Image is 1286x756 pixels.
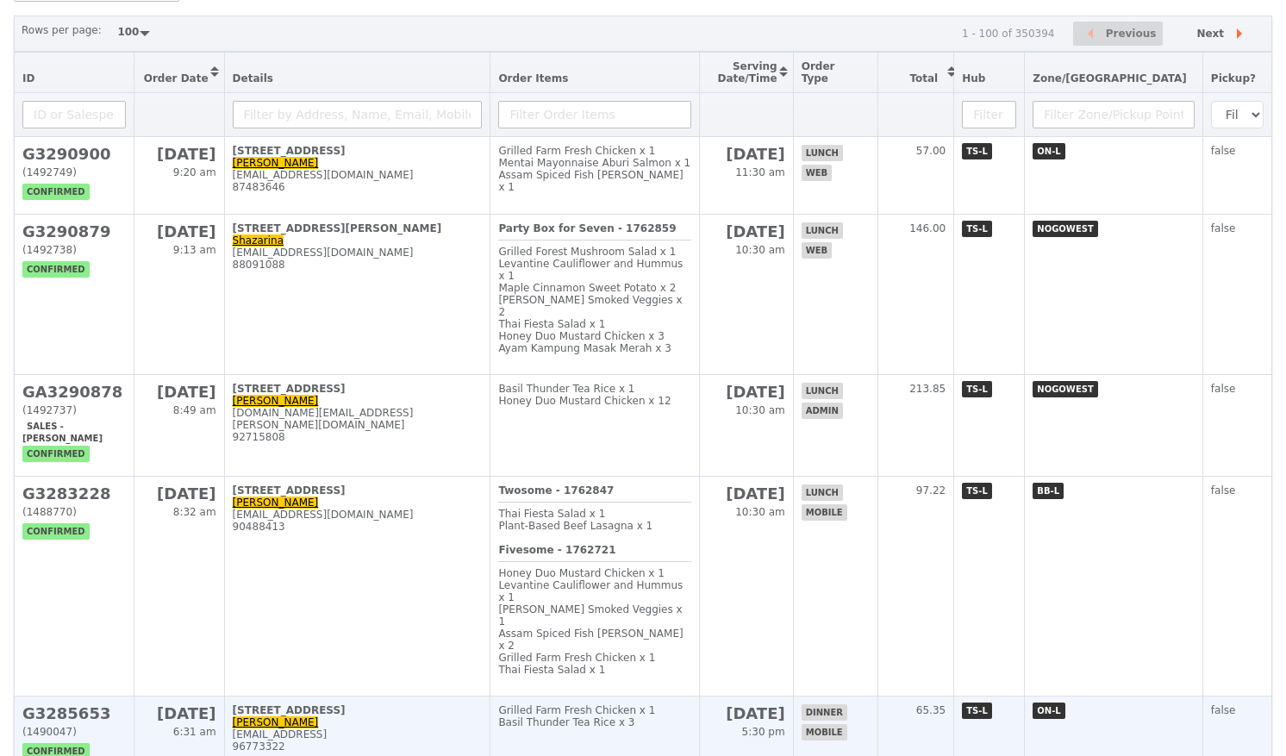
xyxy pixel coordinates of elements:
[22,244,126,256] div: (1492738)
[173,506,216,518] span: 8:32 am
[498,603,682,628] span: [PERSON_NAME] Smoked Veggies x 1
[916,484,946,497] span: 97.22
[962,483,992,499] span: TS-L
[22,261,90,278] span: confirmed
[498,294,682,318] span: [PERSON_NAME] Smoked Veggies x 2
[802,60,835,84] span: Order Type
[173,726,216,738] span: 6:31 am
[1033,221,1097,237] span: NOGOWEST
[1182,22,1264,47] button: Next
[498,72,568,84] span: Order Items
[22,222,126,241] h2: G3290879
[962,143,992,159] span: TS-L
[233,101,483,128] input: Filter by Address, Name, Email, Mobile
[498,383,691,395] div: Basil Thunder Tea Rice x 1
[1033,143,1064,159] span: ON-L
[498,704,691,716] div: Grilled Farm Fresh Chicken x 1
[1211,383,1236,395] span: false
[498,318,605,330] span: Thai Fiesta Salad x 1
[142,383,215,401] h2: [DATE]
[233,395,319,407] a: [PERSON_NAME]
[735,404,784,416] span: 10:30 am
[233,521,483,533] div: 90488413
[916,145,946,157] span: 57.00
[708,222,784,241] h2: [DATE]
[708,383,784,401] h2: [DATE]
[498,579,683,603] span: Levantine Cauliflower and Hummus x 1
[742,726,785,738] span: 5:30 pm
[1211,72,1256,84] span: Pickup?
[233,407,483,431] div: [DOMAIN_NAME][EMAIL_ADDRESS][PERSON_NAME][DOMAIN_NAME]
[498,258,683,282] span: Levantine Cauliflower and Hummus x 1
[1196,23,1224,44] span: Next
[233,704,483,716] div: [STREET_ADDRESS]
[708,484,784,503] h2: [DATE]
[22,22,102,39] label: Rows per page:
[22,184,90,200] span: confirmed
[708,145,784,163] h2: [DATE]
[22,101,126,128] input: ID or Salesperson name
[498,508,605,520] span: Thai Fiesta Salad x 1
[498,101,691,128] input: Filter Order Items
[962,703,992,719] span: TS-L
[962,381,992,397] span: TS-L
[22,418,107,447] span: Sales - [PERSON_NAME]
[233,383,483,395] div: [STREET_ADDRESS]
[909,383,946,395] span: 213.85
[233,431,483,443] div: 92715808
[498,652,655,664] span: Grilled Farm Fresh Chicken x 1
[802,145,843,161] span: lunch
[498,222,676,234] b: Party Box for Seven - 1762859
[498,395,691,407] div: Honey Duo Mustard Chicken x 12
[233,72,273,84] span: Details
[498,145,691,157] div: Grilled Farm Fresh Chicken x 1
[233,728,483,740] div: [EMAIL_ADDRESS]
[22,145,126,163] h2: G3290900
[1033,703,1064,719] span: ON-L
[1033,483,1064,499] span: BB-L
[802,484,843,501] span: lunch
[1033,381,1097,397] span: NOGOWEST
[708,704,784,722] h2: [DATE]
[735,166,784,178] span: 11:30 am
[173,404,216,416] span: 8:49 am
[1033,101,1195,128] input: Filter Zone/Pickup Point
[498,330,665,342] span: Honey Duo Mustard Chicken x 3
[142,222,215,241] h2: [DATE]
[233,181,483,193] div: 87483646
[233,234,284,247] a: Shazarina
[142,145,215,163] h2: [DATE]
[22,506,126,518] div: (1488770)
[802,504,847,521] span: mobile
[22,383,126,401] h2: GA3290878
[233,157,319,169] a: [PERSON_NAME]
[802,222,843,239] span: lunch
[22,704,126,722] h2: G3285653
[735,506,784,518] span: 10:30 am
[233,222,483,234] div: [STREET_ADDRESS][PERSON_NAME]
[22,72,34,84] span: ID
[1033,72,1187,84] span: Zone/[GEOGRAPHIC_DATA]
[802,724,847,740] span: mobile
[1106,23,1157,44] span: Previous
[233,740,483,753] div: 96773322
[962,72,985,84] span: Hub
[233,247,483,259] div: [EMAIL_ADDRESS][DOMAIN_NAME]
[498,664,605,676] span: Thai Fiesta Salad x 1
[498,544,615,556] b: Fivesome - 1762721
[233,259,483,271] div: 88091088
[962,101,1016,128] input: Filter Hub
[1073,22,1163,47] button: Previous
[498,567,665,579] span: Honey Duo Mustard Chicken x 1
[498,157,691,169] div: Mentai Mayonnaise Aburi Salmon x 1
[22,484,126,503] h2: G3283228
[802,383,843,399] span: lunch
[498,484,614,497] b: Twosome - 1762847
[142,704,215,722] h2: [DATE]
[1211,145,1236,157] span: false
[22,446,90,462] span: confirmed
[802,165,832,181] span: web
[22,726,126,738] div: (1490047)
[233,509,483,521] div: [EMAIL_ADDRESS][DOMAIN_NAME]
[735,244,784,256] span: 10:30 am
